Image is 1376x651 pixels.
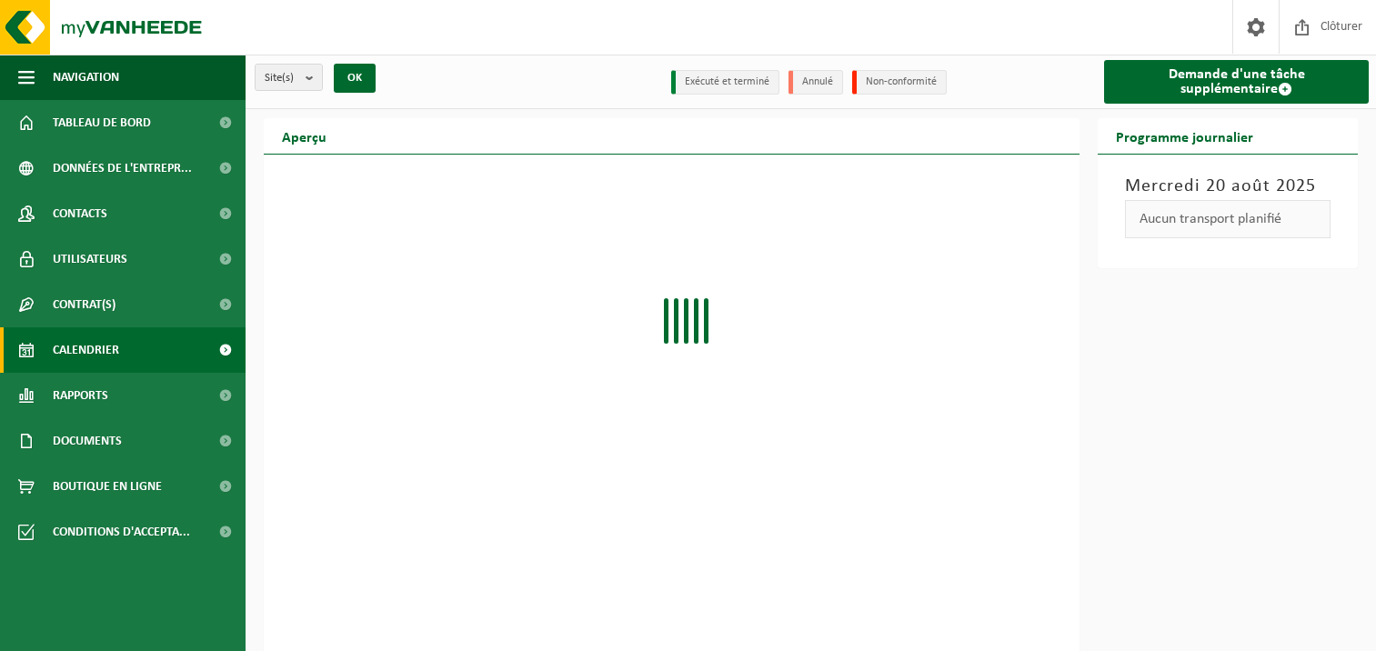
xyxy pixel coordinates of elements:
span: Rapports [53,373,108,418]
a: Demande d'une tâche supplémentaire [1104,60,1369,104]
span: Calendrier [53,327,119,373]
span: Site(s) [265,65,298,92]
span: Documents [53,418,122,464]
span: Données de l'entrepr... [53,145,192,191]
button: Site(s) [255,64,323,91]
button: OK [334,64,376,93]
li: Annulé [788,70,843,95]
span: Navigation [53,55,119,100]
div: Aucun transport planifié [1125,200,1331,238]
span: Conditions d'accepta... [53,509,190,555]
li: Exécuté et terminé [671,70,779,95]
h2: Aperçu [264,118,345,154]
span: Utilisateurs [53,236,127,282]
span: Boutique en ligne [53,464,162,509]
span: Contrat(s) [53,282,116,327]
span: Contacts [53,191,107,236]
h2: Programme journalier [1098,118,1271,154]
h3: Mercredi 20 août 2025 [1125,173,1331,200]
li: Non-conformité [852,70,947,95]
span: Tableau de bord [53,100,151,145]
